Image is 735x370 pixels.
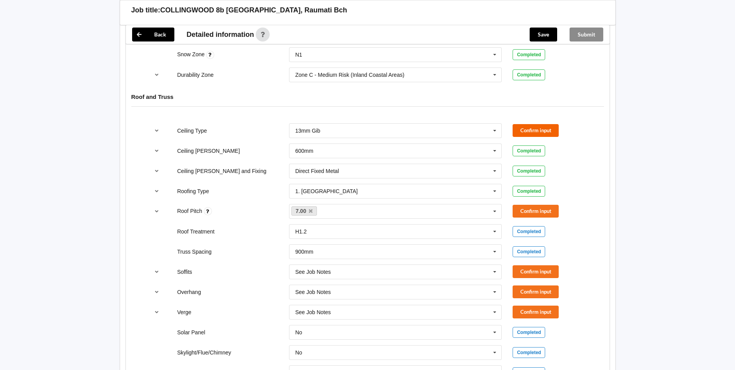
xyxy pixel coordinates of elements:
h3: COLLINGWOOD 8b [GEOGRAPHIC_DATA], Raumati Bch [160,6,347,15]
div: See Job Notes [295,269,331,275]
div: Completed [513,347,545,358]
button: reference-toggle [149,184,164,198]
div: Completed [513,327,545,338]
label: Soffits [177,269,192,275]
button: Confirm input [513,306,559,318]
button: Confirm input [513,265,559,278]
button: Confirm input [513,124,559,137]
button: reference-toggle [149,68,164,82]
div: 1. [GEOGRAPHIC_DATA] [295,188,358,194]
button: reference-toggle [149,144,164,158]
button: reference-toggle [149,265,164,279]
div: Completed [513,69,545,80]
button: reference-toggle [149,124,164,138]
div: No [295,350,302,355]
button: Confirm input [513,205,559,218]
button: Confirm input [513,285,559,298]
label: Ceiling [PERSON_NAME] and Fixing [177,168,266,174]
div: 600mm [295,148,313,154]
div: H1.2 [295,229,307,234]
label: Skylight/Flue/Chimney [177,349,231,356]
label: Ceiling Type [177,128,207,134]
button: reference-toggle [149,204,164,218]
div: Completed [513,49,545,60]
label: Truss Spacing [177,249,212,255]
div: Direct Fixed Metal [295,168,339,174]
div: N1 [295,52,302,57]
button: reference-toggle [149,305,164,319]
label: Verge [177,309,191,315]
label: Overhang [177,289,201,295]
label: Roof Treatment [177,228,215,235]
label: Roof Pitch [177,208,203,214]
span: Detailed information [187,31,254,38]
button: Back [132,28,174,41]
div: See Job Notes [295,289,331,295]
div: Zone C - Medium Risk (Inland Coastal Areas) [295,72,405,78]
button: Save [530,28,557,41]
label: Solar Panel [177,329,205,335]
button: reference-toggle [149,285,164,299]
label: Roofing Type [177,188,209,194]
label: Snow Zone [177,51,206,57]
button: reference-toggle [149,164,164,178]
h4: Roof and Truss [131,93,604,100]
div: Completed [513,186,545,197]
div: Completed [513,226,545,237]
label: Durability Zone [177,72,213,78]
div: Completed [513,145,545,156]
div: 13mm Gib [295,128,320,133]
div: Completed [513,246,545,257]
a: 7.00 [291,206,317,216]
div: No [295,330,302,335]
label: Ceiling [PERSON_NAME] [177,148,240,154]
div: 900mm [295,249,313,254]
div: See Job Notes [295,309,331,315]
h3: Job title: [131,6,160,15]
div: Completed [513,166,545,176]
